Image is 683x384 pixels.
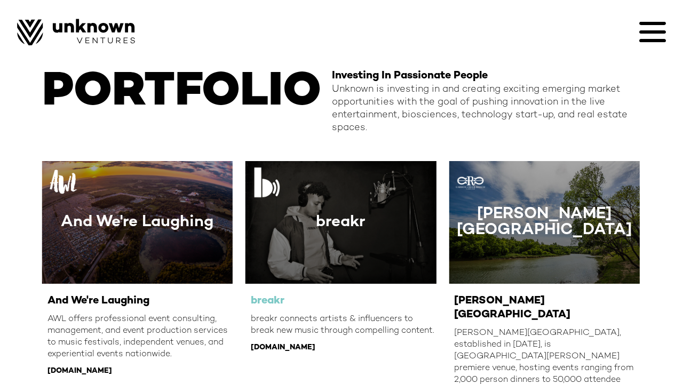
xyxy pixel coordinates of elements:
div: breakr [316,214,366,230]
div: breakr connects artists & influencers to break new music through compelling content. [251,314,436,337]
div: [DOMAIN_NAME] [47,366,233,377]
a: And We're LaughingAnd We're LaughingAWL offers professional event consulting, management, and eve... [42,161,233,377]
div: [PERSON_NAME][GEOGRAPHIC_DATA] [456,206,632,238]
div: AWL offers professional event consulting, management, and event production services to music fest... [47,314,233,361]
div: breakr [251,294,436,308]
div: And We're Laughing [47,294,233,308]
strong: Investing In Passionate People [332,70,488,82]
h1: PORTFOLIO [42,69,321,134]
div: [PERSON_NAME][GEOGRAPHIC_DATA] [454,294,639,322]
a: breakrbreakrbreakr connects artists & influencers to break new music through compelling content.[... [245,161,436,353]
div: [DOMAIN_NAME] [251,342,436,353]
div: Unknown is investing in and creating exciting emerging market opportunities with the goal of push... [332,83,640,134]
img: Image of Unknown Ventures Logo. [17,19,135,45]
div: And We're Laughing [61,214,213,230]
